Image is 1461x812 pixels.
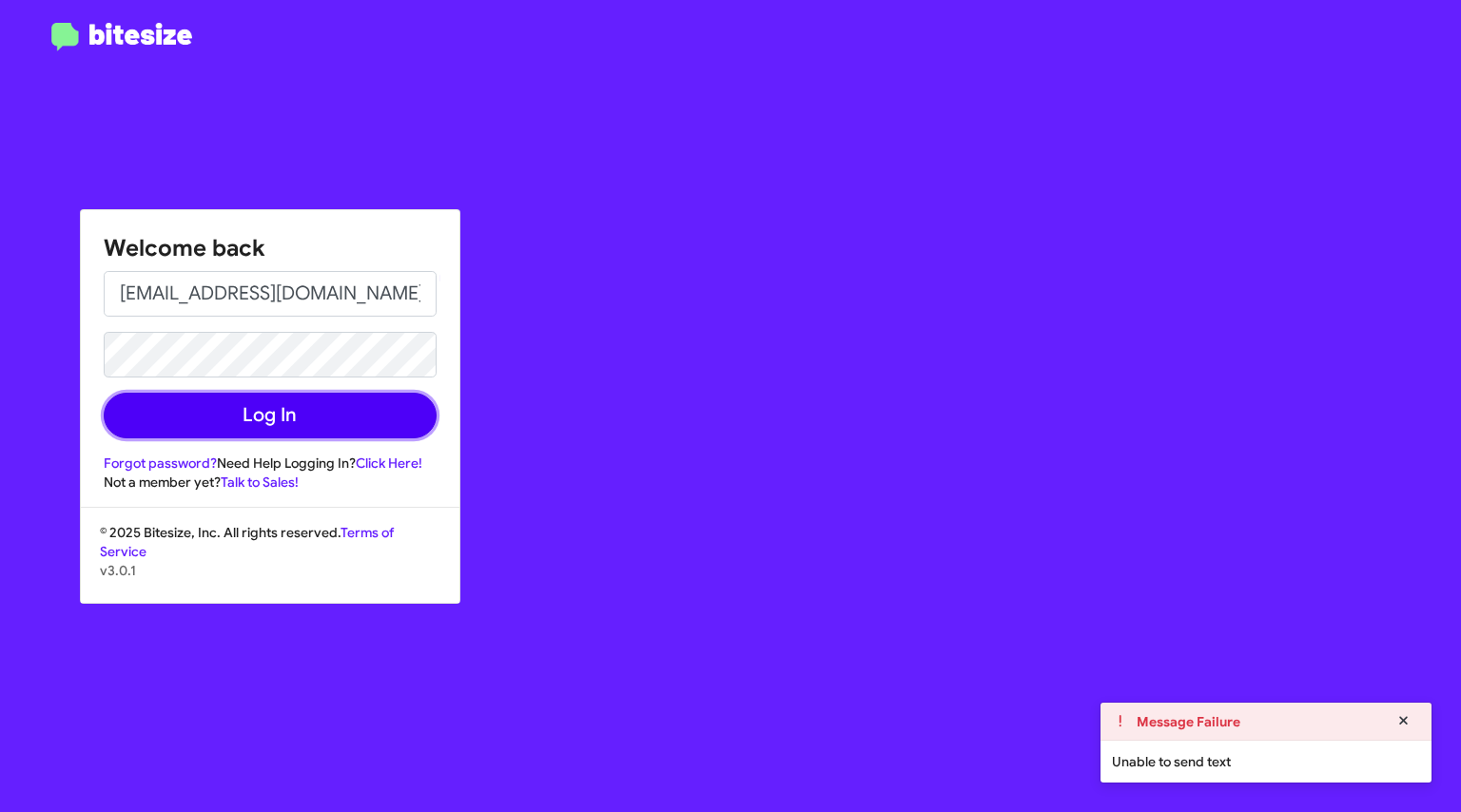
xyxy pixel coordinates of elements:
strong: Message Failure [1137,712,1240,731]
a: Talk to Sales! [221,474,299,491]
a: Terms of Service [100,524,394,560]
div: Unable to send text [1101,741,1432,783]
input: Email address [104,271,437,317]
div: © 2025 Bitesize, Inc. All rights reserved. [81,523,459,603]
p: v3.0.1 [100,561,440,580]
h1: Welcome back [104,233,437,263]
button: Log In [104,393,437,438]
a: Click Here! [356,454,422,472]
a: Forgot password? [104,454,217,472]
div: Need Help Logging In? [104,454,437,473]
div: Not a member yet? [104,473,437,492]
